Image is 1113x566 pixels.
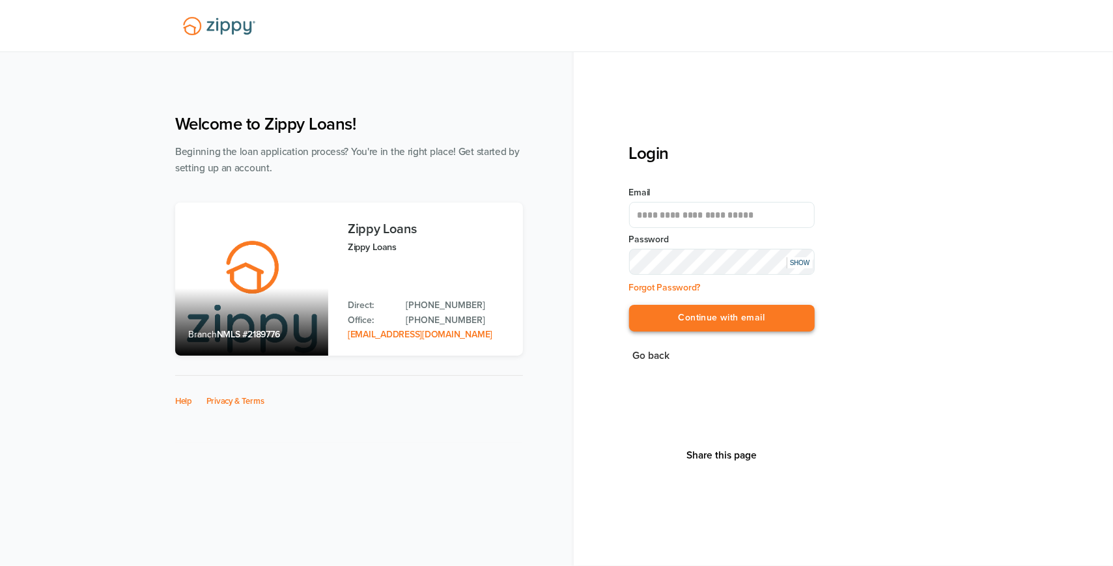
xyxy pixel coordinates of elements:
[629,143,815,163] h3: Login
[348,329,492,340] a: Email Address: zippyguide@zippymh.com
[348,298,393,313] p: Direct:
[175,11,263,41] img: Lender Logo
[629,233,815,246] label: Password
[629,202,815,228] input: Email Address
[217,329,280,340] span: NMLS #2189776
[629,186,815,199] label: Email
[629,305,815,332] button: Continue with email
[406,313,510,328] a: Office Phone: 512-975-2947
[406,298,510,313] a: Direct Phone: 512-975-2947
[629,282,701,293] a: Forgot Password?
[629,249,815,275] input: Input Password
[348,313,393,328] p: Office:
[188,329,217,340] span: Branch
[787,257,813,268] div: SHOW
[348,240,510,255] p: Zippy Loans
[683,449,761,462] button: Share This Page
[175,396,192,406] a: Help
[206,396,264,406] a: Privacy & Terms
[175,114,523,134] h1: Welcome to Zippy Loans!
[629,347,674,365] button: Go back
[175,146,520,174] span: Beginning the loan application process? You're in the right place! Get started by setting up an a...
[348,222,510,236] h3: Zippy Loans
